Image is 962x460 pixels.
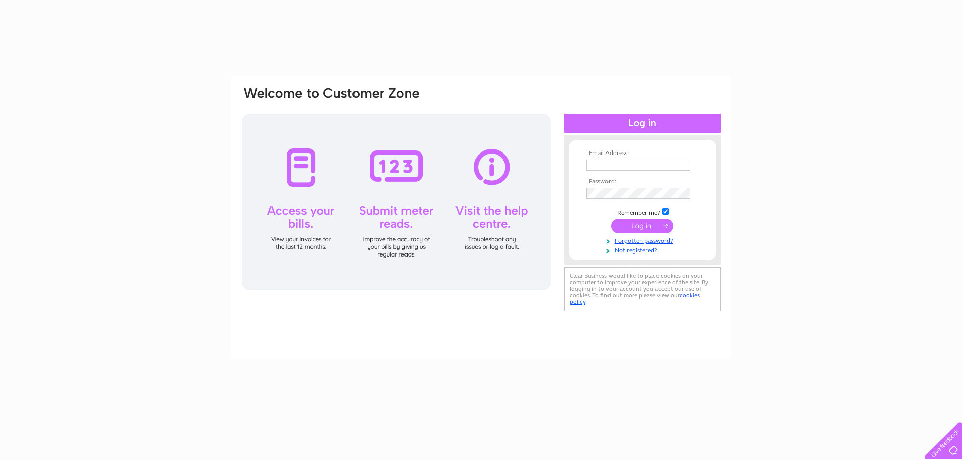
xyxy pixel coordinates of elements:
th: Email Address: [584,150,701,157]
div: Clear Business would like to place cookies on your computer to improve your experience of the sit... [564,267,721,311]
a: Not registered? [586,245,701,254]
input: Submit [611,219,673,233]
a: Forgotten password? [586,235,701,245]
td: Remember me? [584,207,701,217]
th: Password: [584,178,701,185]
a: cookies policy [570,292,700,305]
